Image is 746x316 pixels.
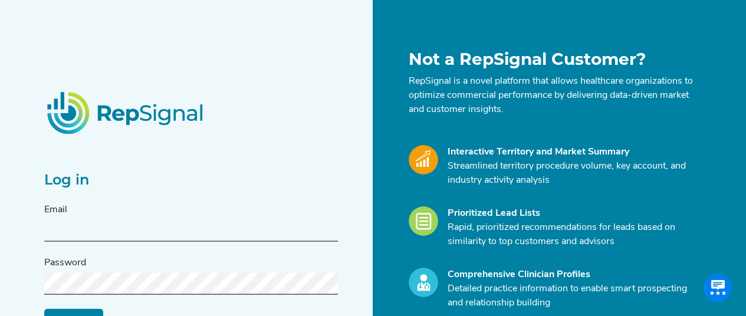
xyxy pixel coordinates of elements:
[44,203,67,217] label: Email
[448,206,695,220] div: Prioritized Lead Lists
[409,145,438,175] img: Market_Icon.a700a4ad.svg
[448,159,695,187] p: Streamlined territory procedure volume, key account, and industry activity analysis
[409,206,438,236] img: Leads_Icon.28e8c528.svg
[409,50,695,70] h1: Not a RepSignal Customer?
[409,74,695,117] p: RepSignal is a novel platform that allows healthcare organizations to optimize commercial perform...
[32,77,220,148] img: RepSignalLogo.20539ed3.png
[44,256,86,270] label: Password
[44,172,338,189] h2: Log in
[448,145,695,159] div: Interactive Territory and Market Summary
[448,220,695,249] p: Rapid, prioritized recommendations for leads based on similarity to top customers and advisors
[448,268,695,282] div: Comprehensive Clinician Profiles
[409,268,438,297] img: Profile_Icon.739e2aba.svg
[448,282,695,310] p: Detailed practice information to enable smart prospecting and relationship building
